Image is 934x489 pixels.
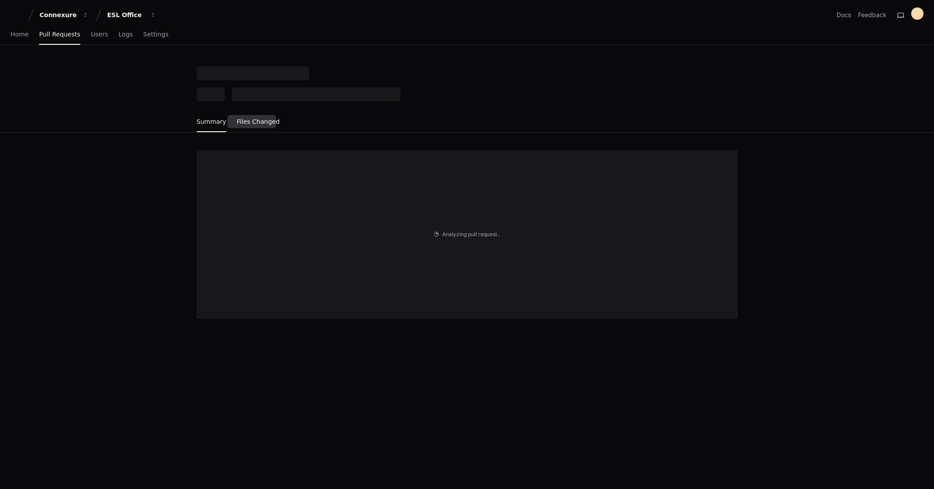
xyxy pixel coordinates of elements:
span: Pull Requests [39,32,80,37]
a: Pull Requests [39,25,80,45]
button: Connexure [36,7,92,23]
div: Connexure [40,11,77,19]
span: Users [91,32,108,37]
a: Home [11,25,29,45]
a: Logs [119,25,133,45]
span: . [498,231,500,237]
span: Home [11,32,29,37]
span: Analyzing pull request [442,231,497,238]
span: Settings [143,32,168,37]
button: ESL Office [104,7,160,23]
span: Files Changed [237,119,280,124]
span: . [497,231,498,237]
button: Feedback [858,11,887,19]
a: Users [91,25,108,45]
span: Logs [119,32,133,37]
span: Summary [197,119,227,124]
a: Docs [837,11,851,19]
a: Settings [143,25,168,45]
div: ESL Office [107,11,145,19]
